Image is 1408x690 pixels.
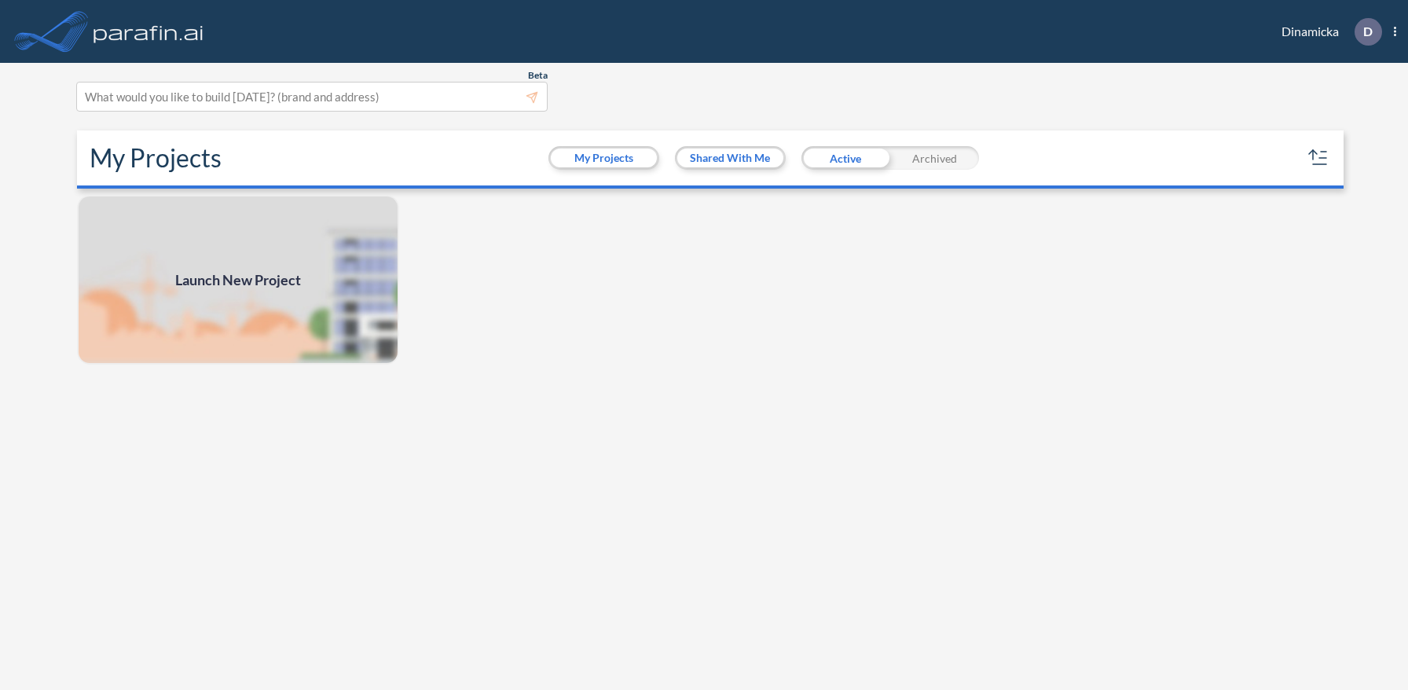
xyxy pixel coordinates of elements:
button: Shared With Me [677,149,783,167]
span: Launch New Project [175,270,301,291]
button: sort [1306,145,1331,171]
img: add [77,195,399,365]
div: Active [801,146,890,170]
div: Archived [890,146,979,170]
img: logo [90,16,207,47]
a: Launch New Project [77,195,399,365]
span: Beta [528,69,548,82]
h2: My Projects [90,143,222,173]
button: My Projects [551,149,657,167]
p: D [1363,24,1373,39]
div: Dinamicka [1258,18,1396,46]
